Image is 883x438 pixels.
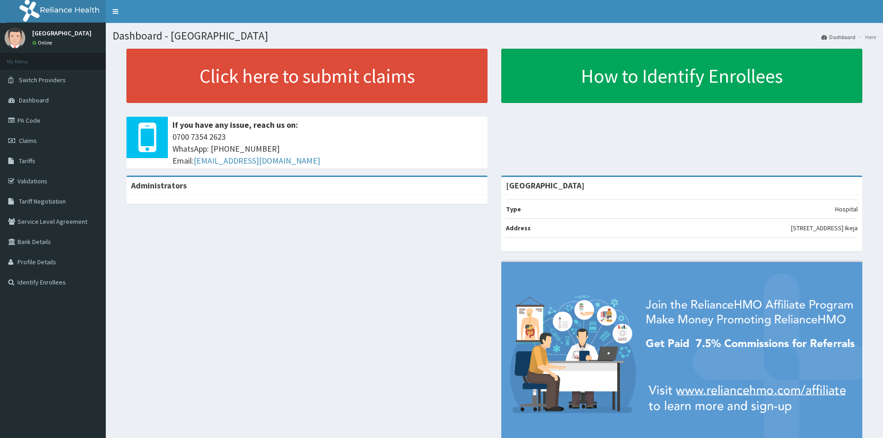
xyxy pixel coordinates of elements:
[19,76,66,84] span: Switch Providers
[501,49,862,103] a: How to Identify Enrollees
[856,33,876,41] li: Here
[821,33,855,41] a: Dashboard
[506,224,531,232] b: Address
[113,30,876,42] h1: Dashboard - [GEOGRAPHIC_DATA]
[5,28,25,48] img: User Image
[19,137,37,145] span: Claims
[19,157,35,165] span: Tariffs
[126,49,487,103] a: Click here to submit claims
[19,96,49,104] span: Dashboard
[32,40,54,46] a: Online
[835,205,858,214] p: Hospital
[506,205,521,213] b: Type
[131,180,187,191] b: Administrators
[19,197,66,205] span: Tariff Negotiation
[172,131,483,166] span: 0700 7354 2623 WhatsApp: [PHONE_NUMBER] Email:
[32,30,92,36] p: [GEOGRAPHIC_DATA]
[506,180,585,191] strong: [GEOGRAPHIC_DATA]
[791,223,858,233] p: [STREET_ADDRESS] Ikeja
[172,119,298,130] b: If you have any issue, reach us on:
[194,155,320,166] a: [EMAIL_ADDRESS][DOMAIN_NAME]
